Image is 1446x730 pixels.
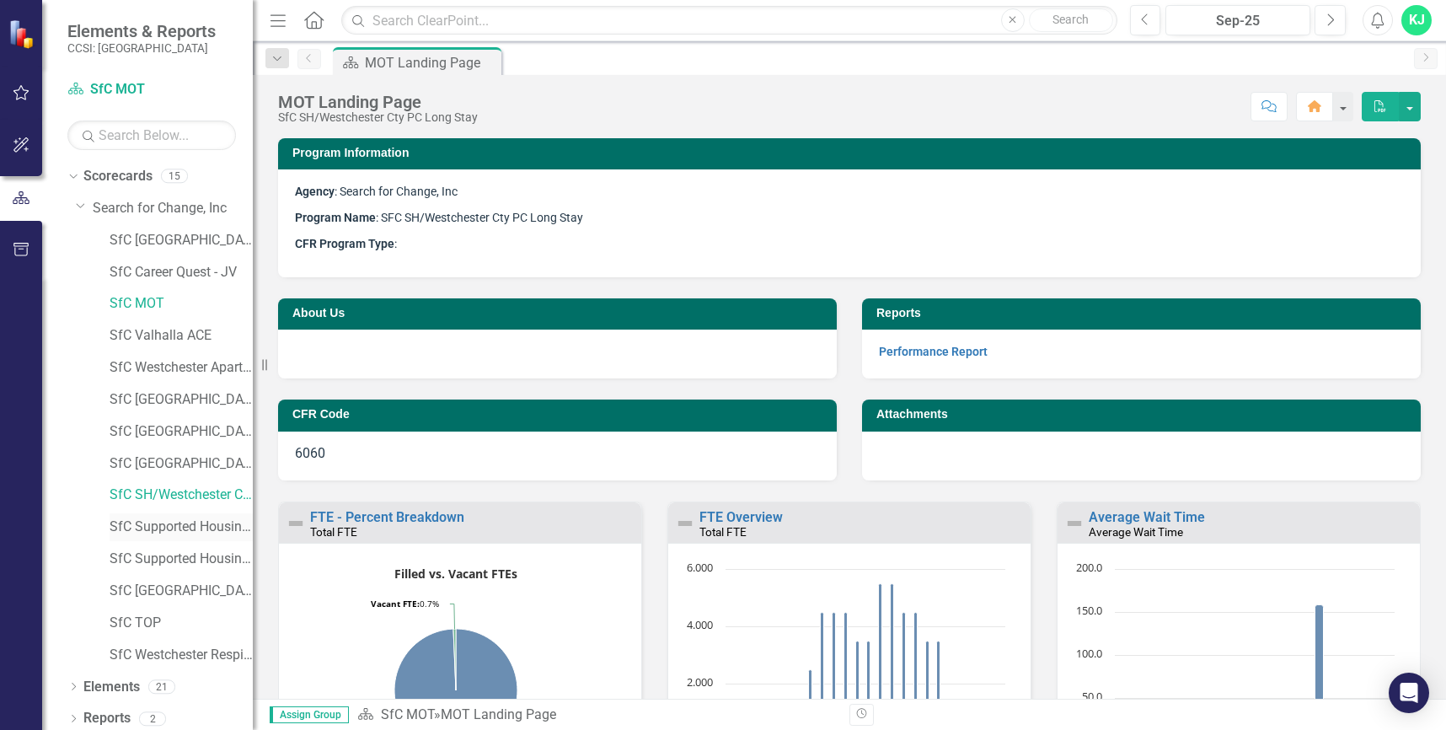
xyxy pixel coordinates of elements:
[295,445,325,461] span: 6060
[295,185,458,198] span: : Search for Change, Inc
[292,147,1412,159] h3: Program Information
[110,518,253,537] a: SfC Supported Housing / [GEOGRAPHIC_DATA]
[295,211,376,224] strong: Program Name
[295,211,583,224] span: : SFC SH/Westchester Cty PC Long Stay
[310,525,357,539] small: Total FTE
[161,169,188,184] div: 15
[1389,673,1429,713] div: Open Intercom Messenger
[1029,8,1113,32] button: Search
[1171,11,1304,31] div: Sep-25
[1052,13,1089,26] span: Search
[110,614,253,633] a: SfC TOP
[110,454,253,474] a: SfC [GEOGRAPHIC_DATA]
[148,679,175,694] div: 21
[687,617,713,632] text: 4.000
[675,513,695,534] img: Not Defined
[110,486,253,505] a: SfC SH/Westchester Cty PC Long Stay
[67,41,216,55] small: CCSI: [GEOGRAPHIC_DATA]
[687,560,713,575] text: 6.000
[292,408,828,421] h3: CFR Code
[67,21,216,41] span: Elements & Reports
[1076,603,1102,618] text: 150.0
[83,678,140,697] a: Elements
[876,307,1412,319] h3: Reports
[67,121,236,150] input: Search Below...
[286,513,306,534] img: Not Defined
[270,706,349,723] span: Assign Group
[295,237,394,250] strong: CFR Program Type
[341,6,1117,35] input: Search ClearPoint...
[139,711,166,726] div: 2
[83,709,131,728] a: Reports
[371,598,420,609] tspan: Vacant FTE:
[1401,5,1432,35] button: KJ
[110,294,253,314] a: SfC MOT
[310,509,464,525] a: FTE - Percent Breakdown
[876,408,1412,421] h3: Attachments
[371,598,439,609] text: 0.7%
[441,706,556,722] div: MOT Landing Page
[1089,525,1183,539] small: Average Wait Time
[687,674,713,690] text: 2.000
[110,358,253,378] a: SfC Westchester Apartment Program
[278,93,478,111] div: MOT Landing Page
[110,422,253,442] a: SfC [GEOGRAPHIC_DATA]
[357,706,837,725] div: »
[295,237,397,250] span: :
[110,550,253,569] a: SfC Supported Housing/Forensic [GEOGRAPHIC_DATA]
[110,326,253,346] a: SfC Valhalla ACE
[1089,509,1205,525] a: Average Wait Time
[8,19,38,48] img: ClearPoint Strategy
[110,390,253,410] a: SfC [GEOGRAPHIC_DATA]
[1076,646,1102,661] text: 100.0
[394,566,517,582] text: Filled vs. Vacant FTEs
[278,111,478,124] div: SfC SH/Westchester Cty PC Long Stay
[1165,5,1310,35] button: Sep-25
[699,525,747,539] small: Total FTE
[365,52,497,73] div: MOT Landing Page
[1076,560,1102,575] text: 200.0
[110,582,253,601] a: SfC [GEOGRAPHIC_DATA]
[67,80,236,99] a: SfC MOT
[93,199,253,218] a: Search for Change, Inc
[110,231,253,250] a: SfC [GEOGRAPHIC_DATA]
[295,185,335,198] strong: Agency
[1064,513,1084,534] img: Not Defined
[110,646,253,665] a: SfC Westchester Respite
[110,263,253,282] a: SfC Career Quest - JV
[83,167,153,186] a: Scorecards
[292,307,828,319] h3: About Us
[1082,689,1102,704] text: 50.0
[381,706,434,722] a: SfC MOT
[879,345,988,358] a: Performance Report
[699,509,783,525] a: FTE Overview
[453,629,456,690] path: Vacant FTE, 0.023.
